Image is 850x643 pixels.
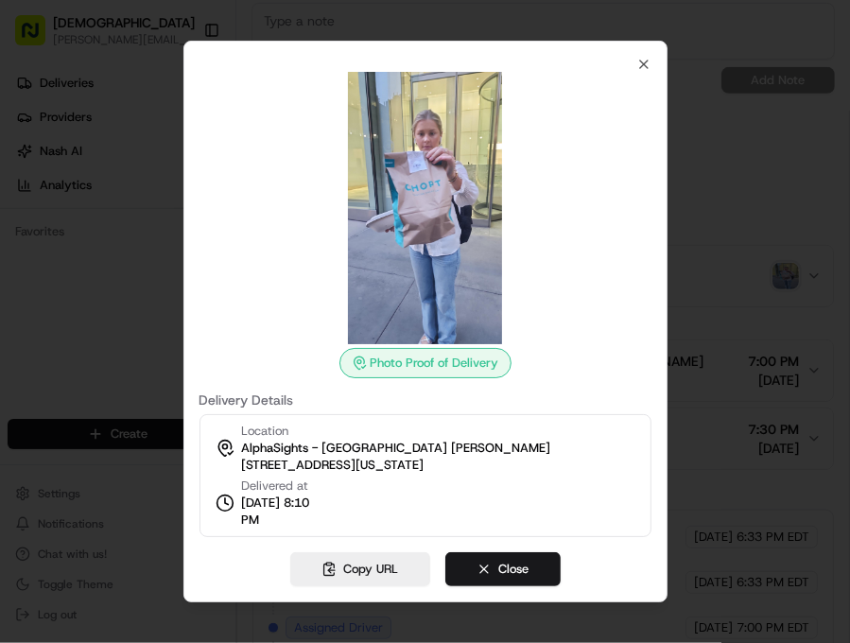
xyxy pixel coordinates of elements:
[445,552,561,586] button: Close
[242,440,551,457] span: AlphaSights - [GEOGRAPHIC_DATA] [PERSON_NAME]
[242,423,289,440] span: Location
[242,495,329,529] span: [DATE] 8:10 PM
[339,348,512,378] div: Photo Proof of Delivery
[290,552,430,586] button: Copy URL
[289,72,562,344] img: photo_proof_of_delivery image
[199,393,651,407] label: Delivery Details
[242,478,329,495] span: Delivered at
[242,457,425,474] span: [STREET_ADDRESS][US_STATE]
